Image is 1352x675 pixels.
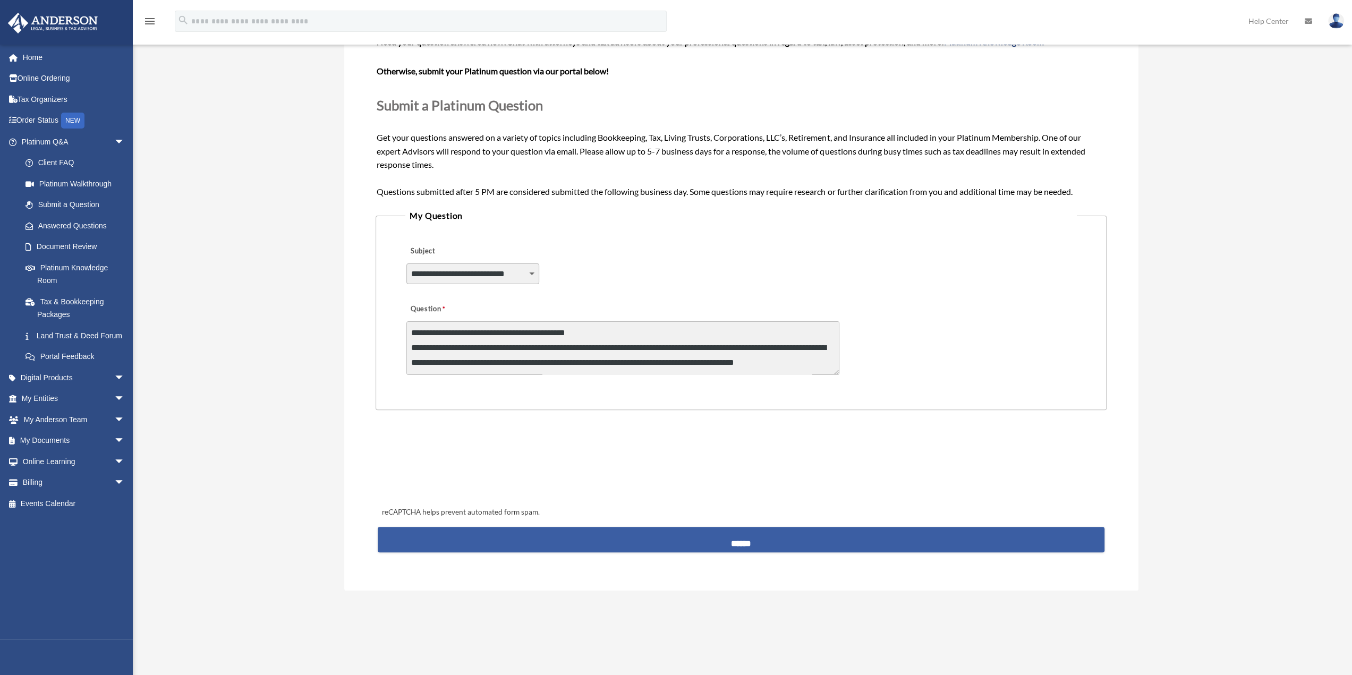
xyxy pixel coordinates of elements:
span: arrow_drop_down [114,430,135,452]
iframe: reCAPTCHA [379,443,540,484]
a: Billingarrow_drop_down [7,472,141,493]
label: Question [406,302,489,317]
div: NEW [61,113,84,129]
a: Land Trust & Deed Forum [15,325,141,346]
img: User Pic [1328,13,1344,29]
span: Submit a Platinum Question [377,97,543,113]
i: menu [143,15,156,28]
a: Submit a Question [15,194,135,216]
a: Document Review [15,236,141,258]
label: Subject [406,244,507,259]
a: menu [143,19,156,28]
a: Platinum Knowledge Room [15,257,141,291]
span: arrow_drop_down [114,131,135,153]
a: Portal Feedback [15,346,141,368]
a: Home [7,47,141,68]
a: Order StatusNEW [7,110,141,132]
span: arrow_drop_down [114,367,135,389]
a: Answered Questions [15,215,141,236]
a: My Entitiesarrow_drop_down [7,388,141,409]
legend: My Question [405,208,1076,223]
a: My Documentsarrow_drop_down [7,430,141,451]
a: Digital Productsarrow_drop_down [7,367,141,388]
div: reCAPTCHA helps prevent automated form spam. [378,506,1104,519]
a: My Anderson Teamarrow_drop_down [7,409,141,430]
a: Online Ordering [7,68,141,89]
b: Otherwise, submit your Platinum question via our portal below! [377,66,609,76]
a: Events Calendar [7,493,141,514]
a: Client FAQ [15,152,141,174]
span: arrow_drop_down [114,388,135,410]
span: arrow_drop_down [114,472,135,494]
span: arrow_drop_down [114,409,135,431]
img: Anderson Advisors Platinum Portal [5,13,101,33]
a: Platinum Q&Aarrow_drop_down [7,131,141,152]
a: Tax & Bookkeeping Packages [15,291,141,325]
a: Tax Organizers [7,89,141,110]
a: Platinum Walkthrough [15,173,141,194]
span: arrow_drop_down [114,451,135,473]
a: Online Learningarrow_drop_down [7,451,141,472]
span: Get your questions answered on a variety of topics including Bookkeeping, Tax, Living Trusts, Cor... [377,37,1105,196]
i: search [177,14,189,26]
